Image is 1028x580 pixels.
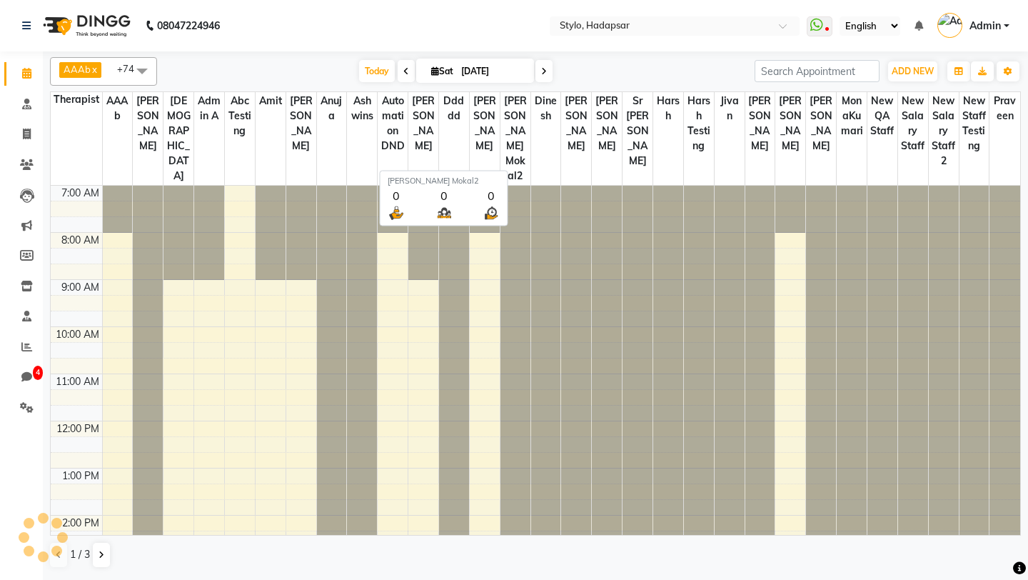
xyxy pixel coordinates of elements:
span: dinesh [531,92,561,125]
span: Abc testing [225,92,255,140]
span: jivan [715,92,745,125]
div: 0 [435,186,453,204]
span: Sat [428,66,457,76]
span: AAAb [103,92,133,125]
div: 11:00 AM [53,374,102,389]
span: [PERSON_NAME] [775,92,805,155]
span: [PERSON_NAME] [133,92,163,155]
img: logo [36,6,134,46]
span: Admin A [194,92,224,125]
span: harsh testing [684,92,714,155]
span: ADD NEW [892,66,934,76]
span: ashwins [347,92,377,125]
span: New QA Staff [867,92,897,140]
span: [PERSON_NAME] [286,92,316,155]
span: 1 / 3 [70,547,90,562]
img: Admin [937,13,962,38]
div: 10:00 AM [53,327,102,342]
a: 4 [4,366,39,389]
input: 2025-10-04 [457,61,528,82]
span: Today [359,60,395,82]
div: 7:00 AM [59,186,102,201]
span: Amit [256,92,286,110]
span: 4 [33,366,43,380]
span: [PERSON_NAME] Mokal2 [500,92,530,185]
div: 8:00 AM [59,233,102,248]
div: 2:00 PM [59,516,102,531]
img: serve.png [388,204,405,221]
div: [PERSON_NAME] Mokal2 [388,175,500,187]
span: [PERSON_NAME] [592,92,622,155]
input: Search Appointment [755,60,880,82]
span: [PERSON_NAME] [470,92,500,155]
span: [PERSON_NAME] [408,92,438,155]
img: wait_time.png [483,204,500,221]
span: +74 [117,63,145,74]
a: x [91,64,97,75]
div: 12:00 PM [54,421,102,436]
div: 1:00 PM [59,469,102,484]
span: ddddd [439,92,469,125]
span: Automation DND [378,92,408,155]
img: queue.png [435,204,453,221]
span: MonaKumari [837,92,867,140]
div: 9:00 AM [59,280,102,295]
div: 0 [388,186,405,204]
span: Sr [PERSON_NAME] [623,92,652,170]
span: Anuja [317,92,347,125]
span: [PERSON_NAME] [561,92,591,155]
span: [PERSON_NAME] [745,92,775,155]
span: praveen [989,92,1020,125]
span: [DEMOGRAPHIC_DATA] [163,92,193,185]
div: 0 [483,186,500,204]
span: New staff Testing [959,92,989,155]
b: 08047224946 [157,6,220,46]
span: New Salary Staff 2 [929,92,959,170]
span: harsh [653,92,683,125]
span: [PERSON_NAME] [806,92,836,155]
span: New Salary Staff [898,92,928,155]
span: AAAb [64,64,91,75]
div: Therapist [51,92,102,107]
button: ADD NEW [888,61,937,81]
span: Admin [969,19,1001,34]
